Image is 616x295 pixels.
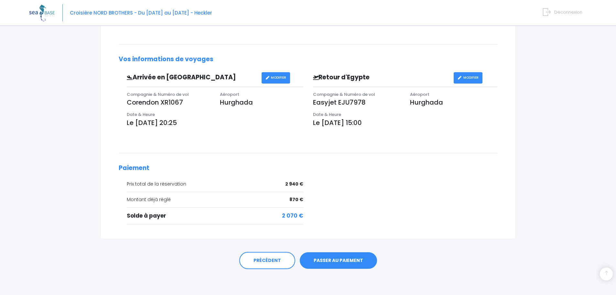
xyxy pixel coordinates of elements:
p: Le [DATE] 15:00 [313,118,498,128]
p: Easyjet EJU7978 [313,97,400,107]
h2: Vos informations de voyages [119,56,497,63]
span: Date & Heure [313,111,341,118]
h2: Paiement [119,165,497,172]
span: 2 070 € [282,212,303,220]
span: Aéroport [410,91,429,97]
a: PRÉCÉDENT [239,252,295,269]
span: Compagnie & Numéro de vol [127,91,189,97]
p: Hurghada [220,97,303,107]
span: Date & Heure [127,111,155,118]
div: Montant déjà réglé [127,196,303,203]
span: Déconnexion [554,9,582,15]
span: Croisière NORD BROTHERS - Du [DATE] au [DATE] - Heckler [70,9,212,16]
h3: Retour d'Egypte [308,74,454,81]
p: Corendon XR1067 [127,97,210,107]
h3: Arrivée en [GEOGRAPHIC_DATA] [122,74,262,81]
span: 2 940 € [285,181,303,187]
div: Prix total de la réservation [127,181,303,187]
span: Compagnie & Numéro de vol [313,91,375,97]
span: 870 € [289,196,303,203]
a: MODIFIER [262,72,290,84]
p: Le [DATE] 20:25 [127,118,303,128]
span: Aéroport [220,91,239,97]
div: Solde à payer [127,212,303,220]
a: MODIFIER [454,72,482,84]
a: PASSER AU PAIEMENT [300,252,377,269]
p: Hurghada [410,97,497,107]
